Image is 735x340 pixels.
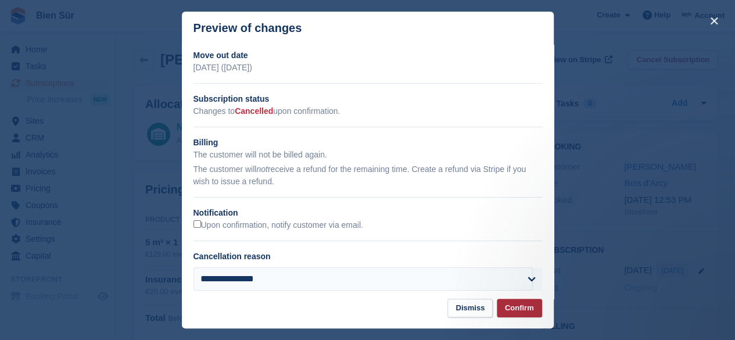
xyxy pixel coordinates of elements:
h2: Subscription status [193,93,542,105]
em: not [256,164,267,174]
button: Dismiss [447,299,493,318]
button: close [705,12,723,30]
p: Preview of changes [193,22,302,35]
span: Cancelled [235,106,273,116]
label: Upon confirmation, notify customer via email. [193,220,363,231]
p: The customer will not be billed again. [193,149,542,161]
p: The customer will receive a refund for the remaining time. Create a refund via Stripe if you wish... [193,163,542,188]
label: Cancellation reason [193,252,271,261]
h2: Move out date [193,49,542,62]
h2: Notification [193,207,542,219]
p: Changes to upon confirmation. [193,105,542,117]
input: Upon confirmation, notify customer via email. [193,220,201,228]
h2: Billing [193,137,542,149]
button: Confirm [497,299,542,318]
p: [DATE] ([DATE]) [193,62,542,74]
